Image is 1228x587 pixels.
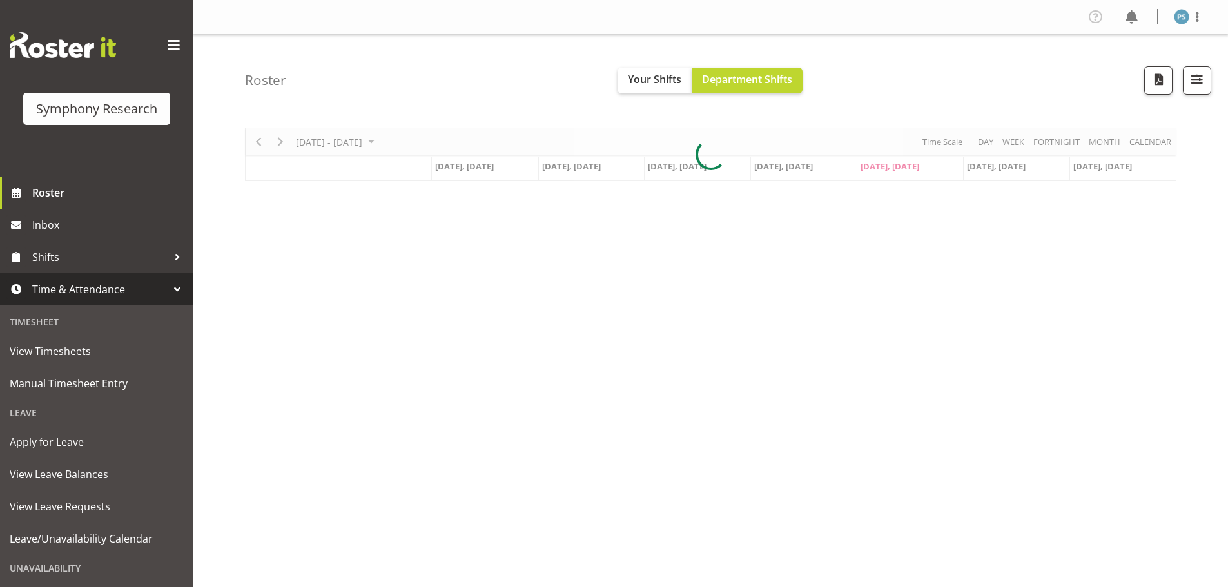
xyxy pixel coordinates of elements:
span: Your Shifts [628,72,681,86]
button: Download a PDF of the roster according to the set date range. [1144,66,1173,95]
a: Apply for Leave [3,426,190,458]
button: Your Shifts [618,68,692,93]
span: Shifts [32,247,168,267]
div: Unavailability [3,555,190,581]
span: Time & Attendance [32,280,168,299]
span: View Leave Requests [10,497,184,516]
span: Roster [32,183,187,202]
button: Department Shifts [692,68,803,93]
span: View Leave Balances [10,465,184,484]
a: View Leave Balances [3,458,190,490]
div: Symphony Research [36,99,157,119]
img: paul-s-stoneham1982.jpg [1174,9,1189,24]
h4: Roster [245,73,286,88]
div: Timesheet [3,309,190,335]
span: Inbox [32,215,187,235]
img: Rosterit website logo [10,32,116,58]
a: View Timesheets [3,335,190,367]
a: View Leave Requests [3,490,190,523]
span: Department Shifts [702,72,792,86]
span: View Timesheets [10,342,184,361]
div: Leave [3,399,190,426]
a: Manual Timesheet Entry [3,367,190,399]
button: Filter Shifts [1183,66,1211,95]
span: Manual Timesheet Entry [10,374,184,393]
span: Leave/Unavailability Calendar [10,529,184,548]
span: Apply for Leave [10,432,184,452]
a: Leave/Unavailability Calendar [3,523,190,555]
